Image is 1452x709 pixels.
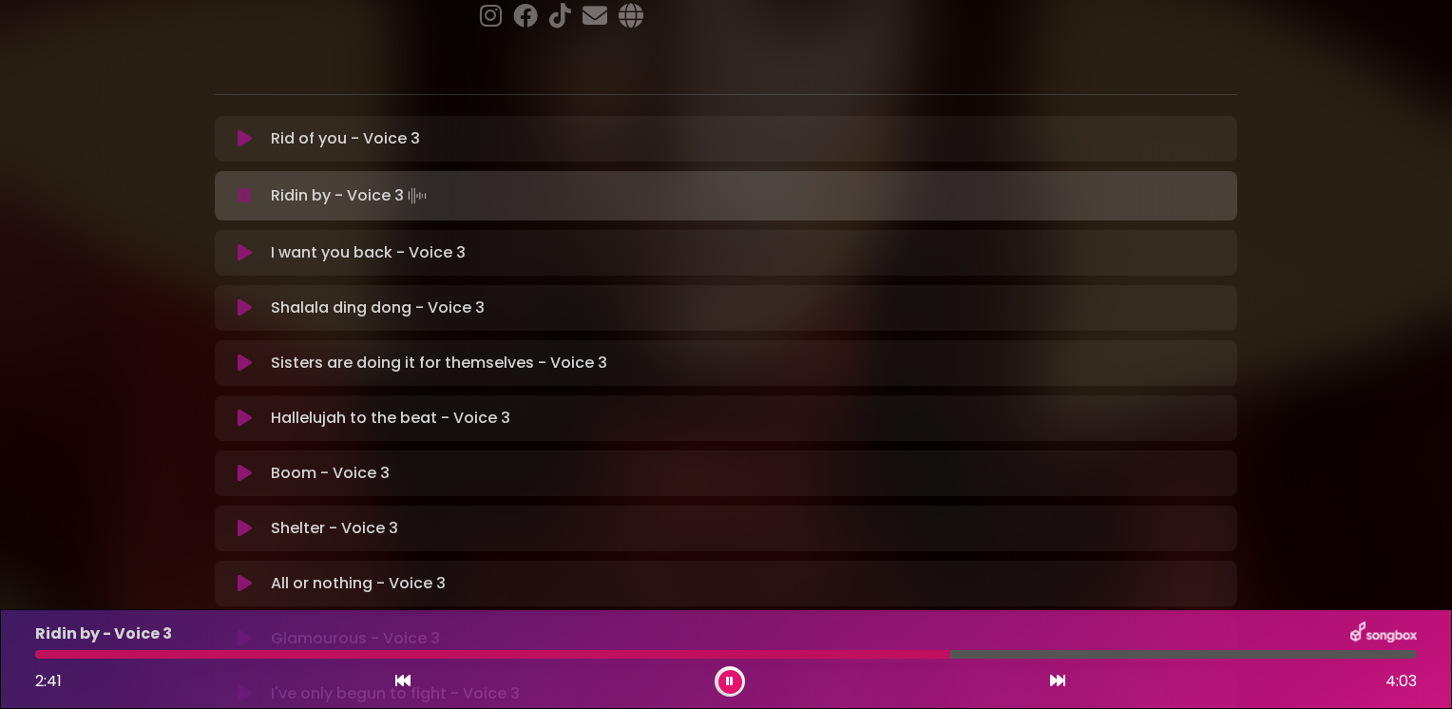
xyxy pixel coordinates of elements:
[271,517,398,540] p: Shelter - Voice 3
[1385,670,1417,693] span: 4:03
[35,670,62,692] span: 2:41
[271,241,466,264] p: I want you back - Voice 3
[271,407,510,430] p: Hallelujah to the beat - Voice 3
[35,623,172,645] p: Ridin by - Voice 3
[1350,622,1417,646] img: songbox-logo-white.png
[271,182,430,209] p: Ridin by - Voice 3
[271,352,607,374] p: Sisters are doing it for themselves - Voice 3
[271,572,446,595] p: All or nothing - Voice 3
[271,297,485,319] p: Shalala ding dong - Voice 3
[271,127,420,150] p: Rid of you - Voice 3
[404,182,430,209] img: waveform4.gif
[271,462,390,485] p: Boom - Voice 3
